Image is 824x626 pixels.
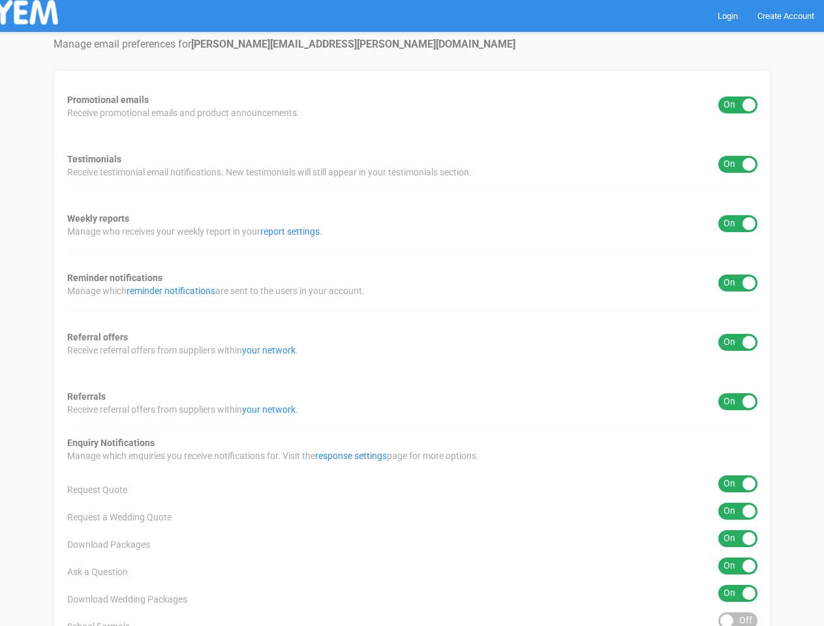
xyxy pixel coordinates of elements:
[315,451,387,461] a: response settings
[242,345,296,355] a: your network
[67,565,128,578] span: Ask a Question
[67,449,479,462] span: Manage which enquiries you receive notifications for. Visit the page for more options.
[67,511,172,524] span: Request a Wedding Quote
[67,95,149,105] strong: Promotional emails
[67,403,298,416] span: Receive referral offers from suppliers within .
[67,284,365,297] span: Manage which are sent to the users in your account.
[67,483,127,496] span: Request Quote
[67,593,187,606] span: Download Wedding Packages
[242,404,296,415] a: your network
[67,106,299,119] span: Receive promotional emails and product announcements.
[127,286,215,296] a: reminder notifications
[67,344,298,357] span: Receive referral offers from suppliers within .
[67,225,322,238] span: Manage who receives your weekly report in your .
[67,391,106,402] strong: Referrals
[67,213,129,224] strong: Weekly reports
[191,38,515,50] strong: [PERSON_NAME][EMAIL_ADDRESS][PERSON_NAME][DOMAIN_NAME]
[67,154,121,164] strong: Testimonials
[67,438,155,448] strong: Enquiry Notifications
[260,226,320,237] a: report settings
[67,166,472,179] span: Receive testimonial email notifications. New testimonials will still appear in your testimonials ...
[67,273,162,283] strong: Reminder notifications
[53,38,771,50] h4: Manage email preferences for
[67,332,128,342] strong: Referral offers
[67,538,150,551] span: Download Packages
